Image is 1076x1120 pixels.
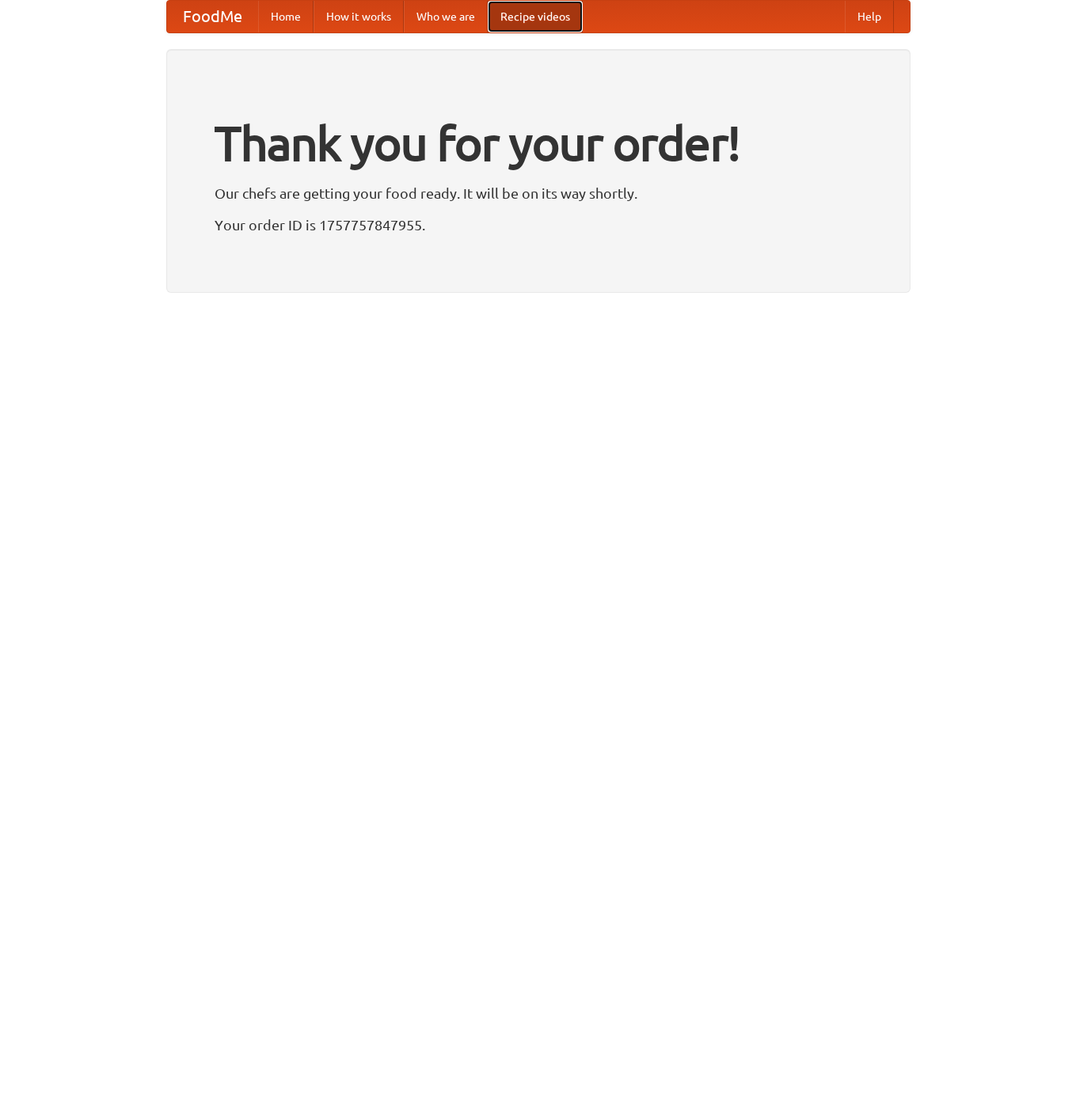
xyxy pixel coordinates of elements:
[215,181,862,205] p: Our chefs are getting your food ready. It will be on its way shortly.
[215,213,862,237] p: Your order ID is 1757757847955.
[215,105,862,181] h1: Thank you for your order!
[845,1,894,32] a: Help
[488,1,583,32] a: Recipe videos
[258,1,314,32] a: Home
[404,1,488,32] a: Who we are
[314,1,404,32] a: How it works
[167,1,258,32] a: FoodMe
